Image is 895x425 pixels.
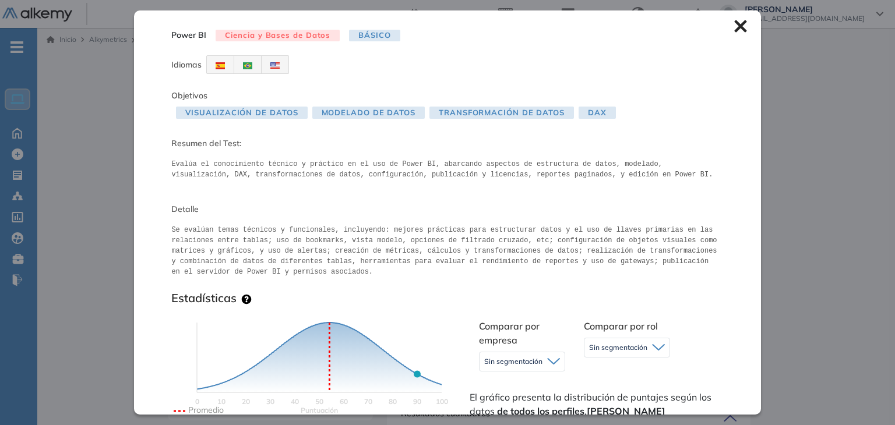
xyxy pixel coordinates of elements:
text: 20 [242,397,250,406]
pre: Evalúa el conocimiento técnico y práctico en el uso de Power BI, abarcando aspectos de estructura... [171,159,723,180]
span: Transformación de Datos [429,107,574,119]
text: 70 [364,397,372,406]
text: 30 [266,397,274,406]
span: Modelado de Datos [312,107,425,119]
text: Scores [301,406,338,415]
text: 60 [340,397,348,406]
span: Comparar por empresa [479,320,540,346]
strong: [PERSON_NAME] [587,405,665,417]
span: Ciencia y Bases de Datos [216,30,340,42]
span: Básico [349,30,400,42]
text: 50 [315,397,323,406]
strong: de todos los perfiles [497,405,584,417]
text: 100 [436,397,448,406]
span: Detalle [171,203,723,215]
pre: Se evalúan temas técnicos y funcionales, incluyendo: mejores prácticas para estructurar datos y e... [171,225,723,277]
text: 90 [413,397,421,406]
text: Promedio [188,405,224,415]
img: BRA [243,62,252,69]
span: Resumen del Test: [171,137,723,150]
h3: Estadísticas [171,291,237,305]
span: Comparar por rol [584,320,658,332]
text: 10 [217,397,225,406]
text: 40 [291,397,299,406]
span: Idiomas [171,59,202,70]
text: 80 [389,397,397,406]
span: Objetivos [171,90,207,101]
img: ESP [216,62,225,69]
span: Sin segmentación [589,343,647,352]
span: Sin segmentación [484,357,542,366]
span: DAX [579,107,616,119]
text: 0 [195,397,199,406]
span: Visualización de Datos [176,107,307,119]
span: Power BI [171,29,206,41]
img: USA [270,62,280,69]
